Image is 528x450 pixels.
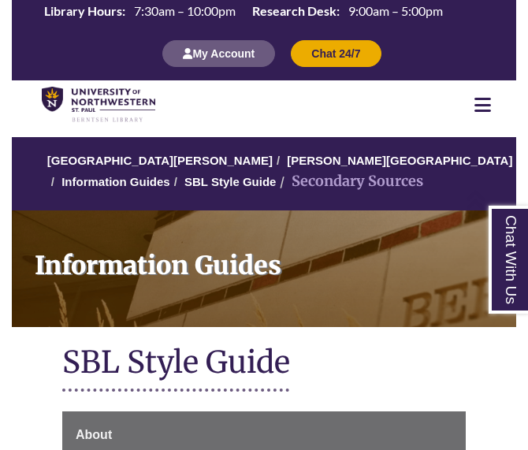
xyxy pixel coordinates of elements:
th: Library Hours: [38,2,128,20]
a: Chat 24/7 [291,46,381,60]
button: Chat 24/7 [291,40,381,67]
a: Back to Top [465,189,524,210]
button: My Account [162,40,275,67]
span: 9:00am – 5:00pm [348,3,443,18]
span: 7:30am – 10:00pm [134,3,236,18]
a: Information Guides [12,210,516,327]
span: About [76,428,112,441]
a: SBL Style Guide [184,175,276,188]
a: [PERSON_NAME][GEOGRAPHIC_DATA] [287,154,512,167]
a: Hours Today [38,2,449,24]
a: [GEOGRAPHIC_DATA][PERSON_NAME] [47,154,273,167]
table: Hours Today [38,2,449,22]
a: My Account [162,46,275,60]
h1: SBL Style Guide [62,343,466,385]
h1: Information Guides [24,210,516,307]
th: Research Desk: [246,2,342,20]
img: UNWSP Library Logo [42,87,155,123]
li: Secondary Sources [276,170,423,193]
a: Information Guides [61,175,170,188]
